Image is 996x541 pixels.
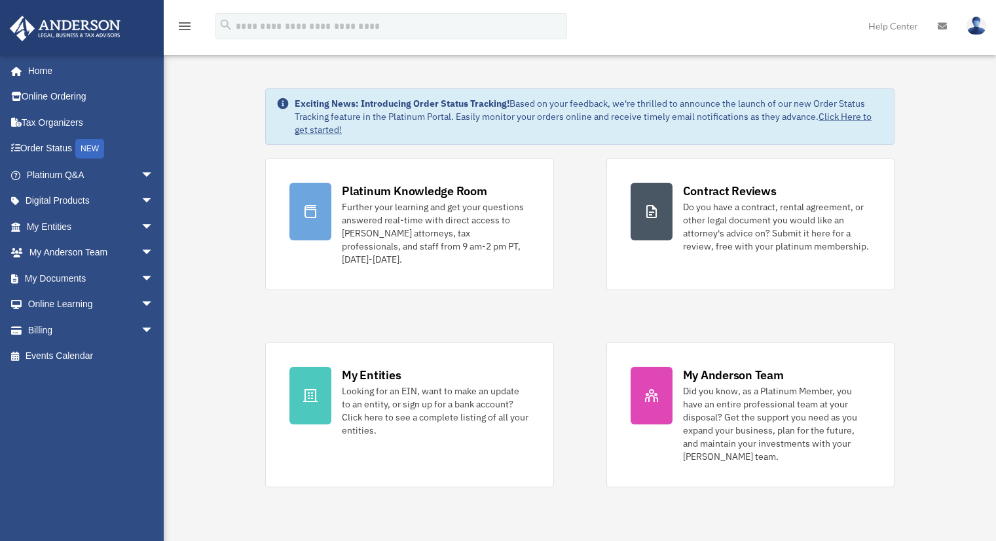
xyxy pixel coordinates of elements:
[6,16,124,41] img: Anderson Advisors Platinum Portal
[683,183,777,199] div: Contract Reviews
[141,240,167,267] span: arrow_drop_down
[9,58,167,84] a: Home
[683,384,870,463] div: Did you know, as a Platinum Member, you have an entire professional team at your disposal? Get th...
[9,291,174,318] a: Online Learningarrow_drop_down
[295,111,872,136] a: Click Here to get started!
[342,183,487,199] div: Platinum Knowledge Room
[141,162,167,189] span: arrow_drop_down
[9,109,174,136] a: Tax Organizers
[141,317,167,344] span: arrow_drop_down
[141,214,167,240] span: arrow_drop_down
[342,200,529,266] div: Further your learning and get your questions answered real-time with direct access to [PERSON_NAM...
[75,139,104,159] div: NEW
[177,18,193,34] i: menu
[265,159,553,290] a: Platinum Knowledge Room Further your learning and get your questions answered real-time with dire...
[9,343,174,369] a: Events Calendar
[9,162,174,188] a: Platinum Q&Aarrow_drop_down
[9,188,174,214] a: Digital Productsarrow_drop_down
[9,317,174,343] a: Billingarrow_drop_down
[295,98,509,109] strong: Exciting News: Introducing Order Status Tracking!
[342,367,401,383] div: My Entities
[9,214,174,240] a: My Entitiesarrow_drop_down
[683,200,870,253] div: Do you have a contract, rental agreement, or other legal document you would like an attorney's ad...
[967,16,986,35] img: User Pic
[295,97,883,136] div: Based on your feedback, we're thrilled to announce the launch of our new Order Status Tracking fe...
[606,159,895,290] a: Contract Reviews Do you have a contract, rental agreement, or other legal document you would like...
[141,291,167,318] span: arrow_drop_down
[141,265,167,292] span: arrow_drop_down
[177,23,193,34] a: menu
[9,240,174,266] a: My Anderson Teamarrow_drop_down
[141,188,167,215] span: arrow_drop_down
[265,343,553,487] a: My Entities Looking for an EIN, want to make an update to an entity, or sign up for a bank accoun...
[9,84,174,110] a: Online Ordering
[683,367,784,383] div: My Anderson Team
[342,384,529,437] div: Looking for an EIN, want to make an update to an entity, or sign up for a bank account? Click her...
[606,343,895,487] a: My Anderson Team Did you know, as a Platinum Member, you have an entire professional team at your...
[9,136,174,162] a: Order StatusNEW
[219,18,233,32] i: search
[9,265,174,291] a: My Documentsarrow_drop_down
